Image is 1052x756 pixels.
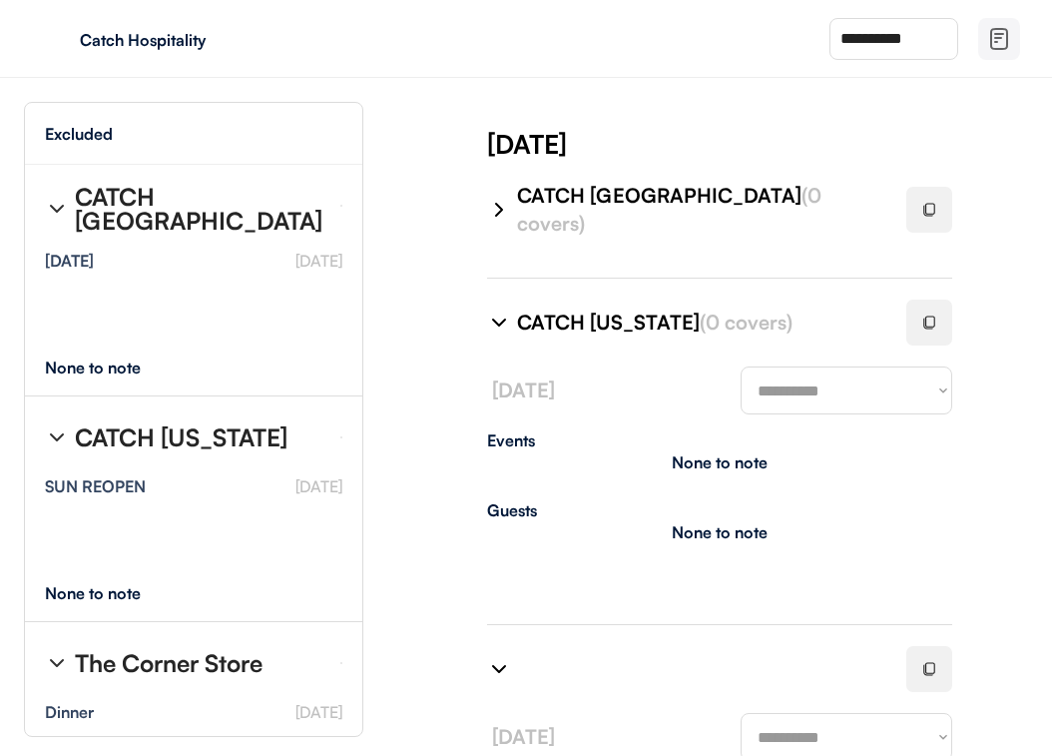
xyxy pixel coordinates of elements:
[487,502,952,518] div: Guests
[672,454,768,470] div: None to note
[295,476,342,496] font: [DATE]
[987,27,1011,51] img: file-02.svg
[492,724,555,749] font: [DATE]
[45,126,113,142] div: Excluded
[487,126,1052,162] div: [DATE]
[492,378,555,402] font: [DATE]
[75,425,287,449] div: CATCH [US_STATE]
[295,702,342,722] font: [DATE]
[487,657,511,681] img: chevron-right%20%281%29.svg
[487,198,511,222] img: chevron-right%20%281%29.svg
[45,360,178,376] div: None to note
[45,197,69,221] img: chevron-right%20%281%29.svg
[45,478,146,494] div: SUN REOPEN
[75,185,324,233] div: CATCH [GEOGRAPHIC_DATA]
[40,23,72,55] img: yH5BAEAAAAALAAAAAABAAEAAAIBRAA7
[700,310,792,335] font: (0 covers)
[80,32,331,48] div: Catch Hospitality
[295,251,342,271] font: [DATE]
[45,425,69,449] img: chevron-right%20%281%29.svg
[45,585,178,601] div: None to note
[45,704,94,720] div: Dinner
[517,309,882,337] div: CATCH [US_STATE]
[75,651,263,675] div: The Corner Store
[487,432,952,448] div: Events
[45,651,69,675] img: chevron-right%20%281%29.svg
[45,253,94,269] div: [DATE]
[672,524,768,540] div: None to note
[517,182,882,238] div: CATCH [GEOGRAPHIC_DATA]
[487,311,511,335] img: chevron-right%20%281%29.svg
